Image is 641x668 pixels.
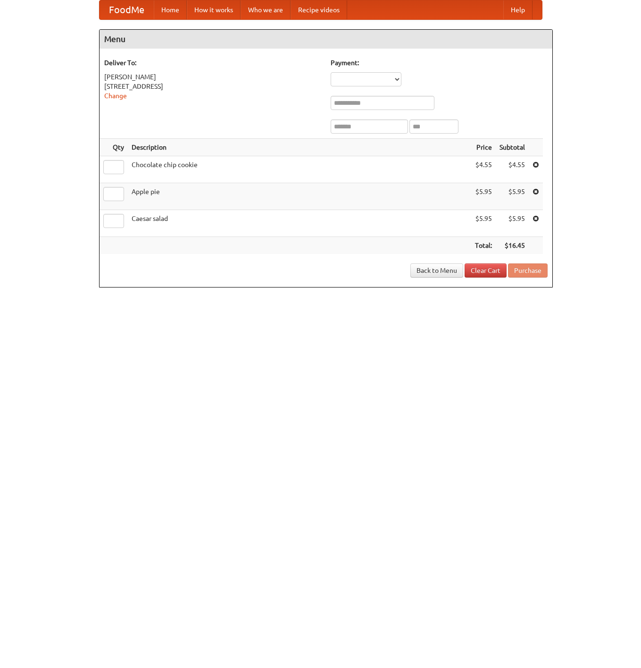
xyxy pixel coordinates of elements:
[471,139,496,156] th: Price
[496,139,529,156] th: Subtotal
[410,263,463,278] a: Back to Menu
[128,210,471,237] td: Caesar salad
[503,0,533,19] a: Help
[128,139,471,156] th: Description
[187,0,241,19] a: How it works
[496,183,529,210] td: $5.95
[291,0,347,19] a: Recipe videos
[104,82,321,91] div: [STREET_ADDRESS]
[471,237,496,254] th: Total:
[496,156,529,183] td: $4.55
[331,58,548,68] h5: Payment:
[496,210,529,237] td: $5.95
[100,0,154,19] a: FoodMe
[100,139,128,156] th: Qty
[496,237,529,254] th: $16.45
[465,263,507,278] a: Clear Cart
[471,183,496,210] td: $5.95
[241,0,291,19] a: Who we are
[508,263,548,278] button: Purchase
[471,156,496,183] td: $4.55
[104,92,127,100] a: Change
[104,58,321,68] h5: Deliver To:
[154,0,187,19] a: Home
[104,72,321,82] div: [PERSON_NAME]
[128,183,471,210] td: Apple pie
[100,30,552,49] h4: Menu
[128,156,471,183] td: Chocolate chip cookie
[471,210,496,237] td: $5.95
